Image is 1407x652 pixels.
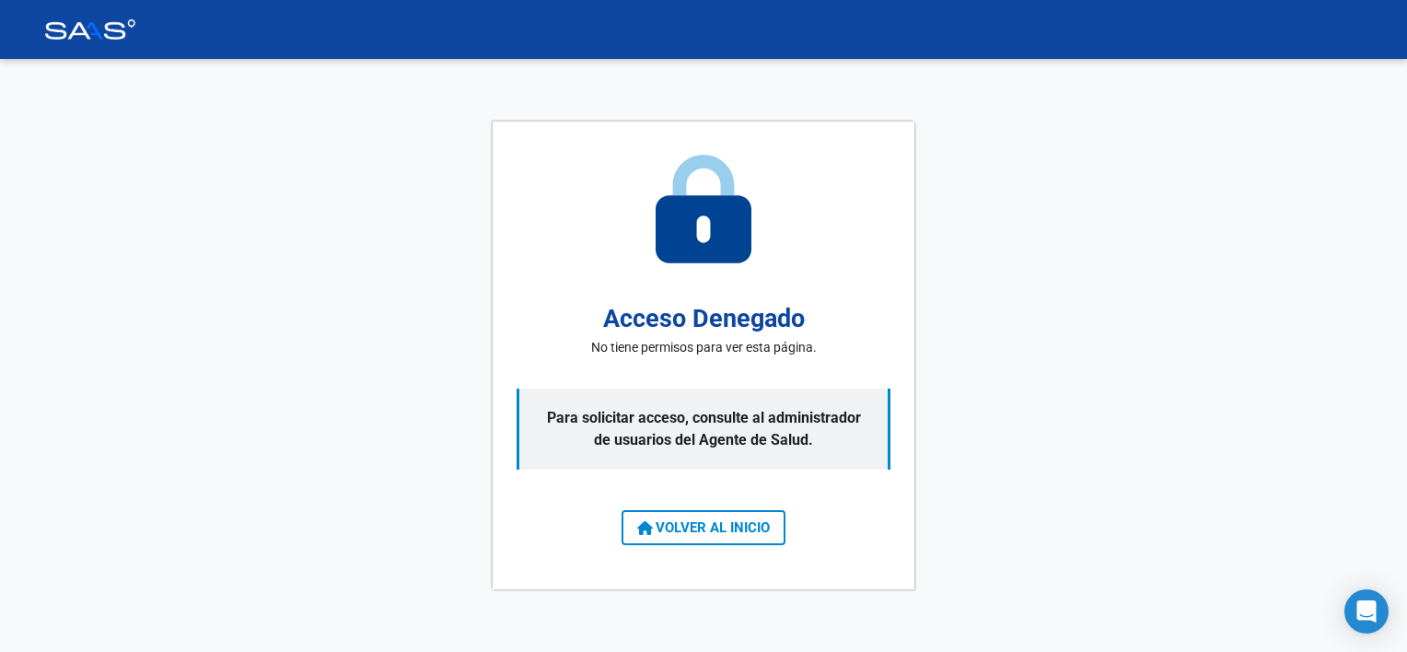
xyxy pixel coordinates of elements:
[656,155,751,263] img: access-denied
[637,519,770,536] span: VOLVER AL INICIO
[517,389,890,470] p: Para solicitar acceso, consulte al administrador de usuarios del Agente de Salud.
[622,510,785,545] button: VOLVER AL INICIO
[603,300,805,338] h2: Acceso Denegado
[591,338,817,357] p: No tiene permisos para ver esta página.
[1344,589,1389,634] div: Open Intercom Messenger
[44,19,136,40] img: Logo SAAS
